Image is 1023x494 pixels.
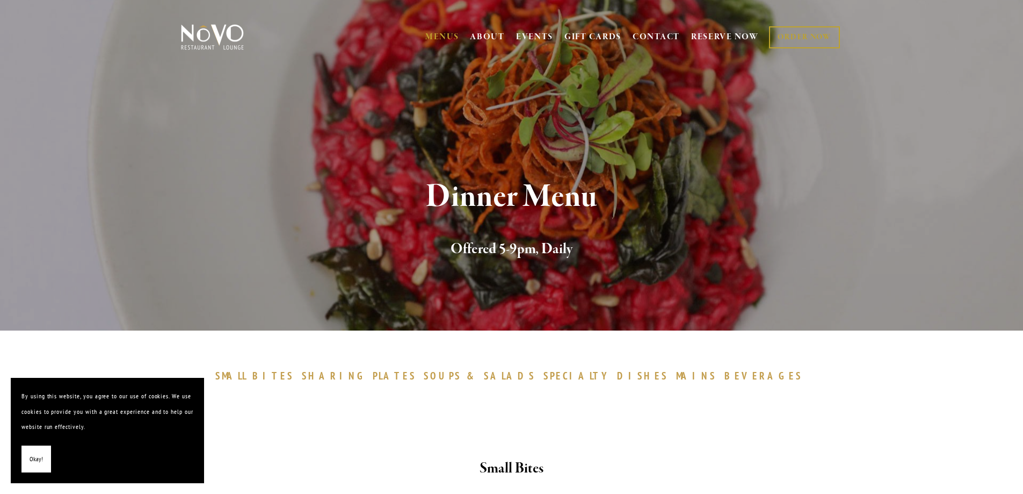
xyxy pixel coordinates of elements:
span: PLATES [373,369,416,382]
span: SOUPS [424,369,461,382]
span: SALADS [484,369,535,382]
a: SOUPS&SALADS [424,369,540,382]
span: SMALL [215,369,248,382]
a: CONTACT [633,27,680,47]
p: By using this website, you agree to our use of cookies. We use cookies to provide you with a grea... [21,389,193,435]
span: & [467,369,478,382]
a: SPECIALTYDISHES [543,369,673,382]
span: Okay! [30,452,43,467]
span: SHARING [302,369,367,382]
span: DISHES [617,369,668,382]
section: Cookie banner [11,378,204,483]
a: MAINS [676,369,722,382]
h1: Dinner Menu [199,180,825,214]
a: SHARINGPLATES [302,369,421,382]
a: ORDER NOW [769,26,839,48]
h2: Offered 5-9pm, Daily [199,238,825,261]
a: BEVERAGES [724,369,808,382]
a: ABOUT [470,32,505,42]
img: Novo Restaurant &amp; Lounge [179,24,246,51]
strong: Small Bites [480,459,543,478]
a: RESERVE NOW [691,27,759,47]
a: SMALLBITES [215,369,300,382]
span: SPECIALTY [543,369,612,382]
span: MAINS [676,369,716,382]
a: MENUS [425,32,459,42]
a: EVENTS [516,32,553,42]
span: BEVERAGES [724,369,803,382]
button: Okay! [21,446,51,473]
span: BITES [252,369,294,382]
a: GIFT CARDS [564,27,621,47]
